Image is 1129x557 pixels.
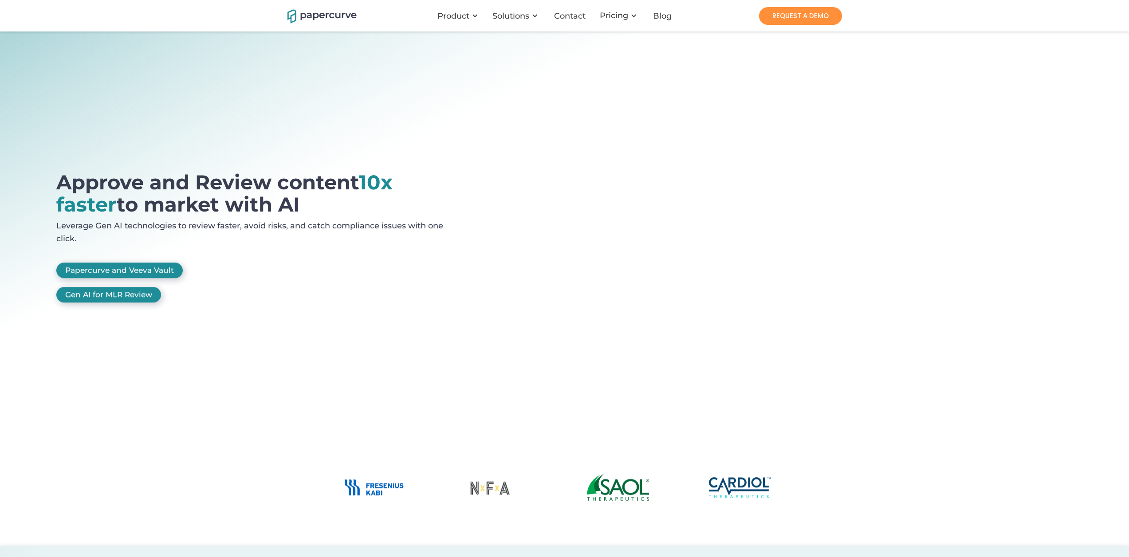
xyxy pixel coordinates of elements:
a: Blog [646,12,681,20]
a: REQUEST A DEMO [759,7,842,25]
p: Leverage Gen AI technologies to review faster, avoid risks, and catch compliance issues with one ... [56,220,455,245]
div: Pricing [594,2,646,29]
h1: Approve and Review content to market with AI [56,171,455,215]
div: Solutions [487,3,547,29]
img: Fresenius Kabi Logo [343,479,405,497]
a: Gen AI for MLR Review [56,287,161,302]
a: home [287,8,345,24]
img: Cardiol Therapeutics Logo [709,478,771,498]
a: open lightbox [56,167,455,262]
span: 10x faster [56,170,393,216]
img: No Fixed Address Logo [465,474,515,502]
a: Contact [547,12,594,20]
div: Product [437,12,469,20]
div: Solutions [492,12,529,20]
a: Papercurve and Veeva Vault [56,263,183,278]
img: Saol Therapeutics Logo [587,475,649,501]
div: Product [432,3,487,29]
div: Contact [554,12,586,20]
a: Pricing [600,11,628,20]
div: Blog [653,12,672,20]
